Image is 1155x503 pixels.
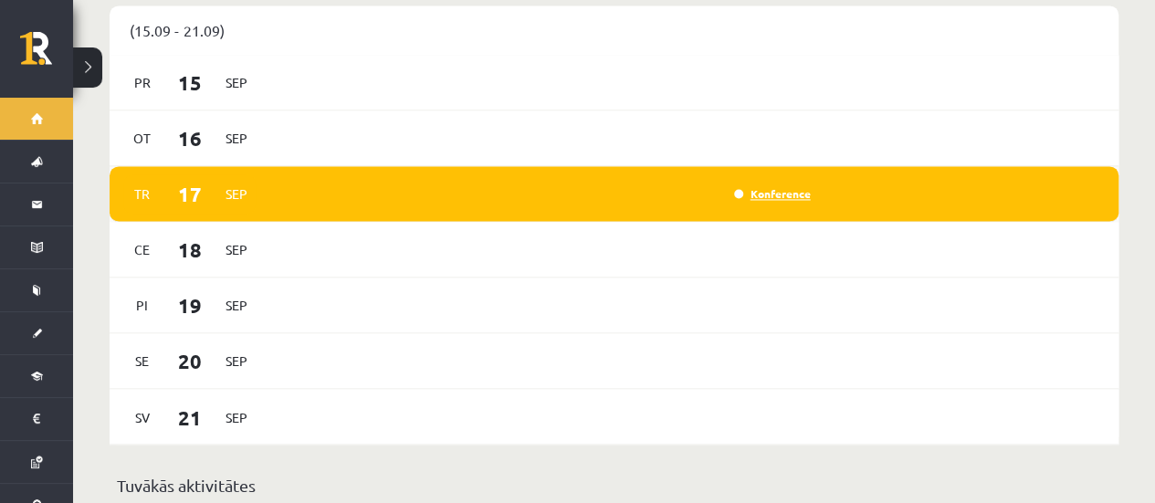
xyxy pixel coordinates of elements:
span: 20 [162,346,218,376]
span: Sep [217,68,256,97]
span: Pr [123,68,162,97]
p: Tuvākās aktivitātes [117,472,1111,497]
span: Ce [123,236,162,264]
span: Se [123,347,162,375]
span: Sep [217,347,256,375]
span: Sep [217,403,256,431]
span: 18 [162,235,218,265]
div: (15.09 - 21.09) [110,5,1118,55]
span: Sep [217,180,256,208]
span: Sep [217,291,256,320]
span: Sv [123,403,162,431]
span: 21 [162,402,218,432]
span: Pi [123,291,162,320]
span: 16 [162,123,218,153]
span: Sep [217,124,256,152]
span: 19 [162,290,218,320]
span: Sep [217,236,256,264]
span: Ot [123,124,162,152]
span: 17 [162,179,218,209]
span: 15 [162,68,218,98]
a: Konference [734,186,811,201]
a: Rīgas 1. Tālmācības vidusskola [20,32,73,78]
span: Tr [123,180,162,208]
